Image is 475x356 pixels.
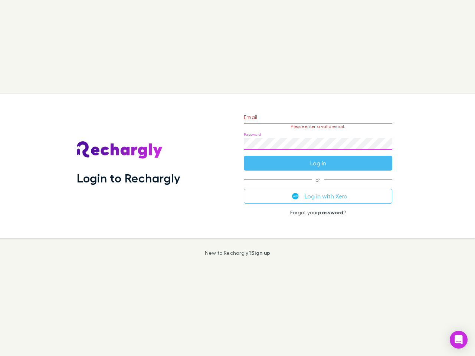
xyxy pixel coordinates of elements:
[318,209,343,215] a: password
[251,250,270,256] a: Sign up
[244,132,261,137] label: Password
[244,156,392,171] button: Log in
[244,124,392,129] p: Please enter a valid email.
[244,189,392,204] button: Log in with Xero
[244,210,392,215] p: Forgot your ?
[205,250,271,256] p: New to Rechargly?
[450,331,468,349] div: Open Intercom Messenger
[77,141,163,159] img: Rechargly's Logo
[292,193,299,200] img: Xero's logo
[77,171,180,185] h1: Login to Rechargly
